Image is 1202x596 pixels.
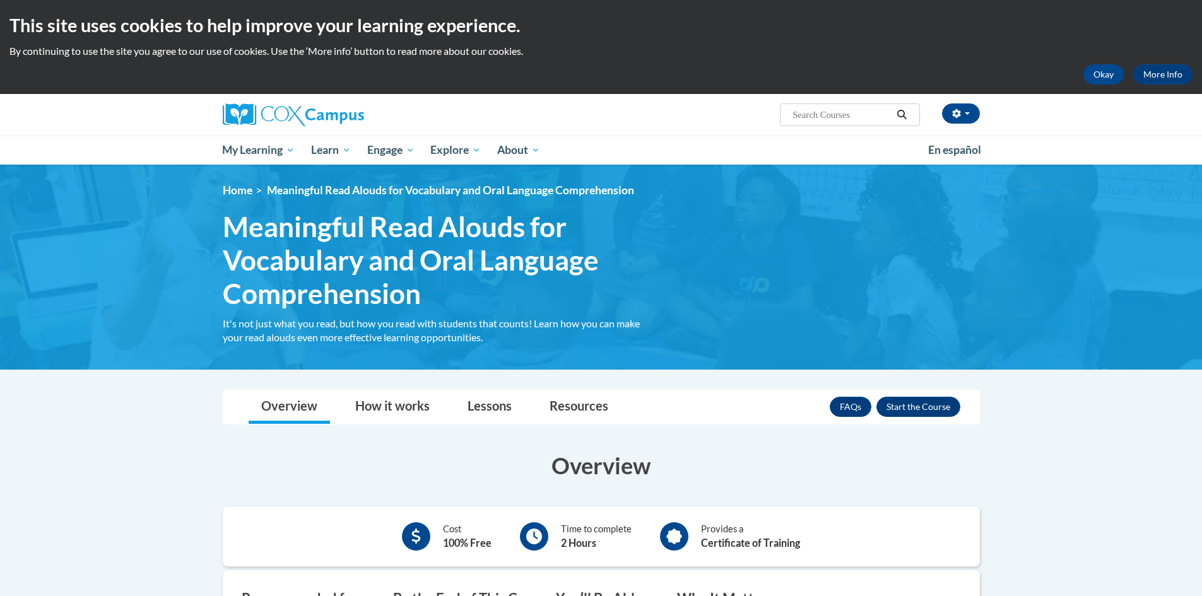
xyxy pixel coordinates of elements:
[223,317,658,344] div: It's not just what you read, but how you read with students that counts! Learn how you can make y...
[455,390,524,424] a: Lessons
[892,107,911,122] button: Search
[791,107,892,122] input: Search Courses
[1133,64,1193,85] a: More Info
[223,184,252,197] a: Home
[561,537,596,549] b: 2 Hours
[9,44,1193,58] p: By continuing to use the site you agree to our use of cookies. Use the ‘More info’ button to read...
[223,450,980,481] h3: Overview
[701,537,800,549] b: Certificate of Training
[215,136,303,165] a: My Learning
[942,103,980,124] button: Account Settings
[430,143,481,158] span: Explore
[367,143,415,158] span: Engage
[920,137,989,163] a: En español
[267,184,634,197] span: Meaningful Read Alouds for Vocabulary and Oral Language Comprehension
[537,390,621,424] a: Resources
[249,390,330,424] a: Overview
[223,103,463,126] a: Cox Campus
[497,143,540,158] span: About
[876,397,960,417] button: Enroll
[443,522,492,551] div: Cost
[489,136,548,165] a: About
[222,143,295,158] span: My Learning
[311,143,351,158] span: Learn
[422,136,489,165] a: Explore
[223,210,658,310] span: Meaningful Read Alouds for Vocabulary and Oral Language Comprehension
[9,13,1193,38] h2: This site uses cookies to help improve your learning experience.
[303,136,359,165] a: Learn
[701,522,800,551] div: Provides a
[1083,64,1124,85] button: Okay
[204,136,999,165] div: Main menu
[928,143,981,156] span: En español
[223,103,364,126] img: Cox Campus
[343,390,442,424] a: How it works
[830,397,871,417] a: FAQs
[561,522,632,551] div: Time to complete
[359,136,423,165] a: Engage
[443,537,492,549] b: 100% Free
